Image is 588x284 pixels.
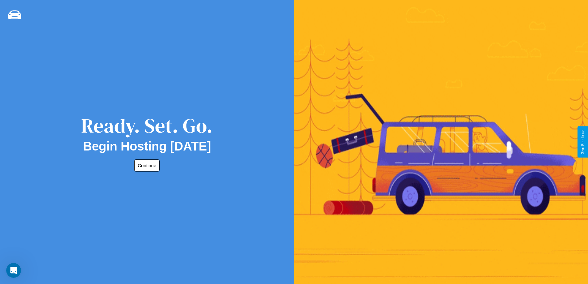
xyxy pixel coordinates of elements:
[581,129,585,155] div: Give Feedback
[83,139,211,153] h2: Begin Hosting [DATE]
[134,159,160,172] button: Continue
[81,112,213,139] div: Ready. Set. Go.
[6,263,21,278] iframe: Intercom live chat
